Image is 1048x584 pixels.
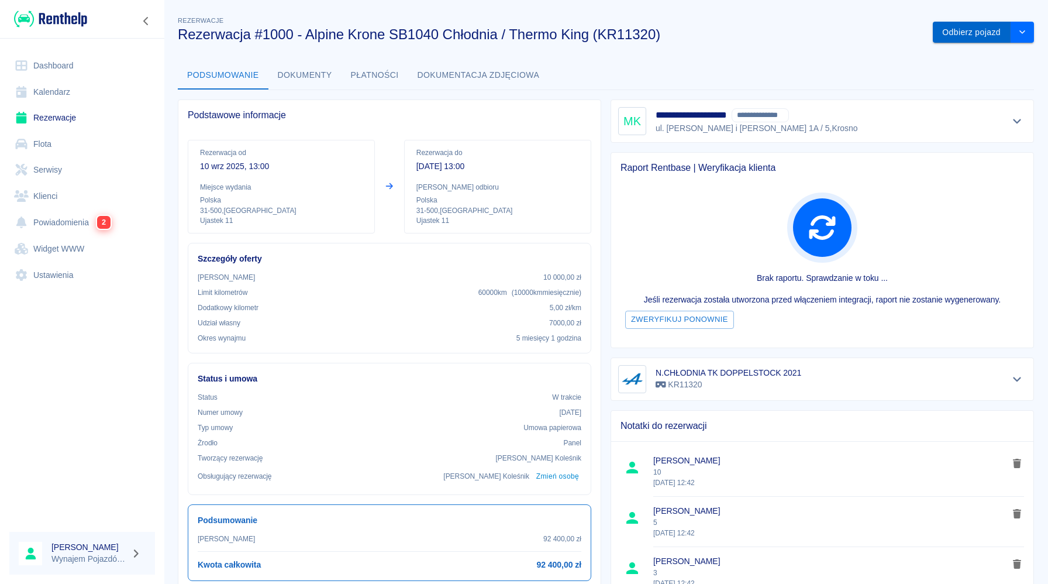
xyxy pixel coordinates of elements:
h6: 92 400,00 zł [537,559,581,571]
button: Pokaż szczegóły [1008,113,1027,129]
button: Podsumowanie [178,61,268,90]
p: [DATE] 12:42 [653,477,1008,488]
span: Raport Rentbase | Weryfikacja klienta [620,162,1024,174]
p: 5,00 zł /km [550,303,581,313]
p: [PERSON_NAME] [198,534,255,544]
button: Dokumenty [268,61,342,90]
span: 2 [97,216,111,229]
h6: Kwota całkowita [198,559,261,571]
span: ( 10000 km miesięcznie ) [512,288,581,297]
p: Status [198,392,218,403]
p: [DATE] 13:00 [416,160,579,173]
button: delete note [1008,456,1026,471]
p: [PERSON_NAME] Koleśnik [495,453,581,463]
p: Żrodło [198,438,218,448]
a: Powiadomienia2 [9,209,155,236]
p: 5 miesięcy 1 godzina [516,333,581,343]
img: Image [620,367,644,391]
p: [PERSON_NAME] odbioru [416,182,579,193]
a: Widget WWW [9,236,155,262]
p: Jeśli rezerwacja została utworzona przed włączeniem integracji, raport nie zostanie wygenerowany. [620,294,1024,306]
p: 92 400,00 zł [543,534,581,544]
p: [PERSON_NAME] [198,272,255,283]
p: Panel [564,438,582,448]
button: Płatności [342,61,408,90]
h6: Status i umowa [198,373,581,385]
span: Notatki do rezerwacji [620,420,1024,432]
p: W trakcie [552,392,581,403]
button: Zmień osobę [534,468,581,485]
p: Numer umowy [198,407,243,418]
p: Ujastek 11 [200,216,363,226]
p: Polska [416,195,579,205]
button: Zwiń nawigację [137,13,155,29]
p: [PERSON_NAME] Koleśnik [443,471,529,482]
p: Umowa papierowa [523,422,581,433]
h6: Szczegóły oferty [198,253,581,265]
button: Odbierz pojazd [933,22,1011,43]
p: 60000 km [478,287,581,298]
button: delete note [1008,556,1026,572]
p: 10 [653,467,1008,488]
img: Renthelp logo [14,9,87,29]
p: Rezerwacja do [416,147,579,158]
p: 31-500 , [GEOGRAPHIC_DATA] [416,205,579,216]
p: 31-500 , [GEOGRAPHIC_DATA] [200,205,363,216]
h3: Rezerwacja #1000 - Alpine Krone SB1040 Chłodnia / Thermo King (KR11320) [178,26,923,43]
button: delete note [1008,506,1026,521]
span: [PERSON_NAME] [653,505,1008,517]
a: Dashboard [9,53,155,79]
p: Rezerwacja od [200,147,363,158]
a: Renthelp logo [9,9,87,29]
p: Dodatkowy kilometr [198,303,258,313]
a: Flota [9,131,155,157]
p: ul. [PERSON_NAME] i [PERSON_NAME] 1A / 5 , Krosno [656,122,857,135]
button: drop-down [1011,22,1034,43]
p: [DATE] [559,407,581,418]
a: Rezerwacje [9,105,155,131]
a: Kalendarz [9,79,155,105]
span: Podstawowe informacje [188,109,591,121]
button: Zweryfikuj ponownie [625,311,734,329]
a: Klienci [9,183,155,209]
p: KR11320 [656,379,801,391]
p: Okres wynajmu [198,333,246,343]
div: MK [618,107,646,135]
span: [PERSON_NAME] [653,455,1008,467]
p: Wynajem Pojazdów [PERSON_NAME] [51,553,126,565]
p: Obsługujący rezerwację [198,471,272,482]
p: Brak raportu. Sprawdzanie w toku ... [620,272,1024,284]
p: Ujastek 11 [416,216,579,226]
p: 5 [653,517,1008,538]
span: [PERSON_NAME] [653,555,1008,568]
p: Typ umowy [198,422,233,433]
p: Polska [200,195,363,205]
p: [DATE] 12:42 [653,528,1008,538]
p: Miejsce wydania [200,182,363,193]
p: Udział własny [198,318,240,328]
p: 10 wrz 2025, 13:00 [200,160,363,173]
span: Rezerwacje [178,17,223,24]
p: 10 000,00 zł [543,272,581,283]
h6: Podsumowanie [198,514,581,527]
p: Limit kilometrów [198,287,247,298]
p: Tworzący rezerwację [198,453,263,463]
a: Serwisy [9,157,155,183]
a: Ustawienia [9,262,155,288]
h6: N.CHŁODNIA TK DOPPELSTOCK 2021 [656,367,801,379]
button: Pokaż szczegóły [1008,371,1027,387]
p: 7000,00 zł [549,318,581,328]
h6: [PERSON_NAME] [51,541,126,553]
button: Dokumentacja zdjęciowa [408,61,549,90]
